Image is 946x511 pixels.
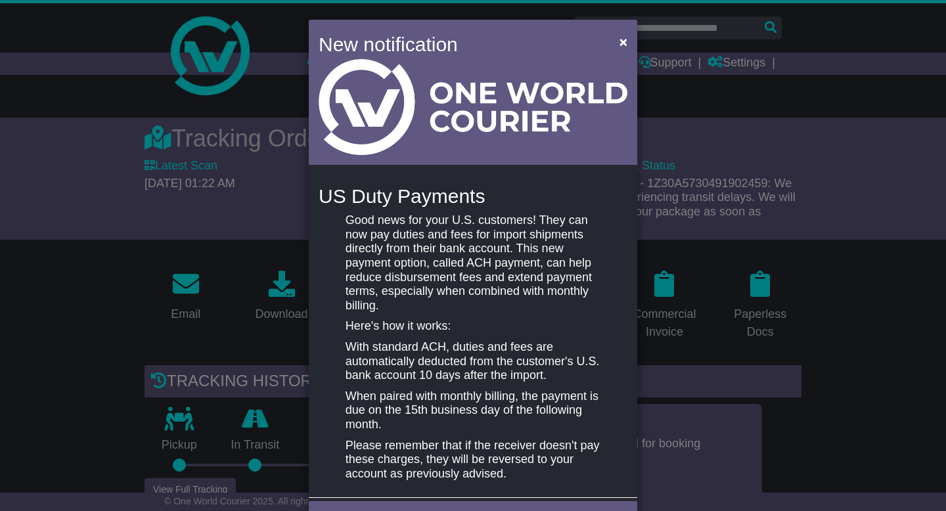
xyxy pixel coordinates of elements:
[346,340,600,383] p: With standard ACH, duties and fees are automatically deducted from the customer's U.S. bank accou...
[346,439,600,481] p: Please remember that if the receiver doesn't pay these charges, they will be reversed to your acc...
[613,28,634,55] button: Close
[319,185,627,207] h4: US Duty Payments
[619,34,627,49] span: ×
[346,319,600,334] p: Here's how it works:
[346,213,600,313] p: Good news for your U.S. customers! They can now pay duties and fees for import shipments directly...
[346,389,600,432] p: When paired with monthly billing, the payment is due on the 15th business day of the following mo...
[319,59,627,155] img: Light
[319,30,600,59] h4: New notification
